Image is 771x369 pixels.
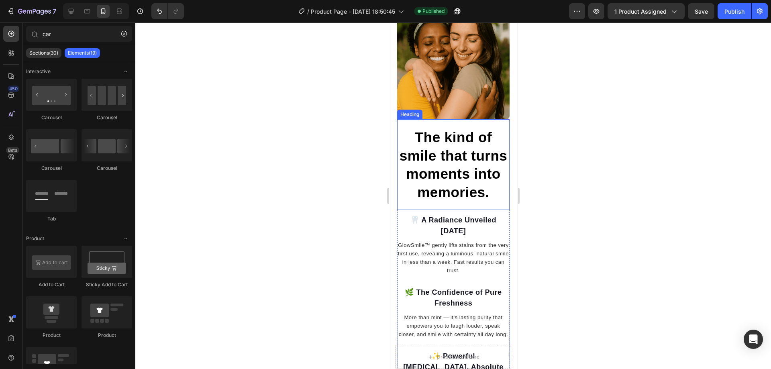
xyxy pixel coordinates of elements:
[311,7,395,16] span: Product Page - [DATE] 18:50:45
[68,50,97,56] p: Elements(19)
[119,232,132,245] span: Toggle open
[26,332,77,339] div: Product
[29,50,58,56] p: Sections(30)
[6,147,19,153] div: Beta
[26,235,44,242] span: Product
[26,281,77,288] div: Add to Cart
[82,281,132,288] div: Sticky Add to Cart
[53,6,56,16] p: 7
[26,68,51,75] span: Interactive
[718,3,751,19] button: Publish
[26,26,132,42] input: Search Sections & Elements
[724,7,744,16] div: Publish
[744,330,763,349] div: Open Intercom Messenger
[48,331,90,338] div: Drop element here
[614,7,667,16] span: 1 product assigned
[695,8,708,15] span: Save
[26,165,77,172] div: Carousel
[8,86,19,92] div: 450
[119,65,132,78] span: Toggle open
[82,114,132,121] div: Carousel
[26,215,77,222] div: Tab
[389,22,518,369] iframe: Design area
[422,8,445,15] span: Published
[151,3,184,19] div: Undo/Redo
[307,7,309,16] span: /
[82,165,132,172] div: Carousel
[26,114,77,121] div: Carousel
[3,3,60,19] button: 7
[608,3,685,19] button: 1 product assigned
[82,332,132,339] div: Product
[688,3,714,19] button: Save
